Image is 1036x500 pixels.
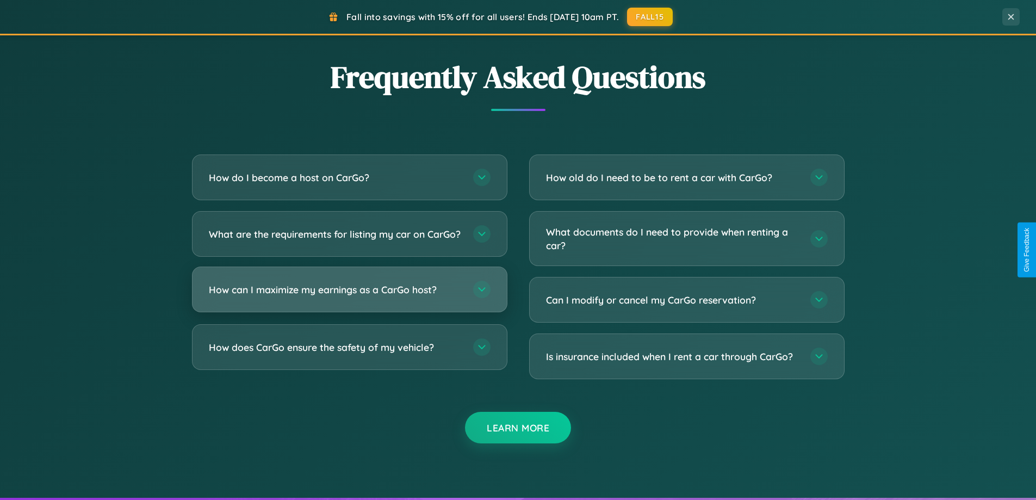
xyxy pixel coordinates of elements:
[209,171,462,184] h3: How do I become a host on CarGo?
[209,341,462,354] h3: How does CarGo ensure the safety of my vehicle?
[1023,228,1031,272] div: Give Feedback
[546,171,799,184] h3: How old do I need to be to rent a car with CarGo?
[546,225,799,252] h3: What documents do I need to provide when renting a car?
[465,412,571,443] button: Learn More
[346,11,619,22] span: Fall into savings with 15% off for all users! Ends [DATE] 10am PT.
[546,350,799,363] h3: Is insurance included when I rent a car through CarGo?
[627,8,673,26] button: FALL15
[546,293,799,307] h3: Can I modify or cancel my CarGo reservation?
[209,283,462,297] h3: How can I maximize my earnings as a CarGo host?
[192,56,845,98] h2: Frequently Asked Questions
[209,227,462,241] h3: What are the requirements for listing my car on CarGo?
